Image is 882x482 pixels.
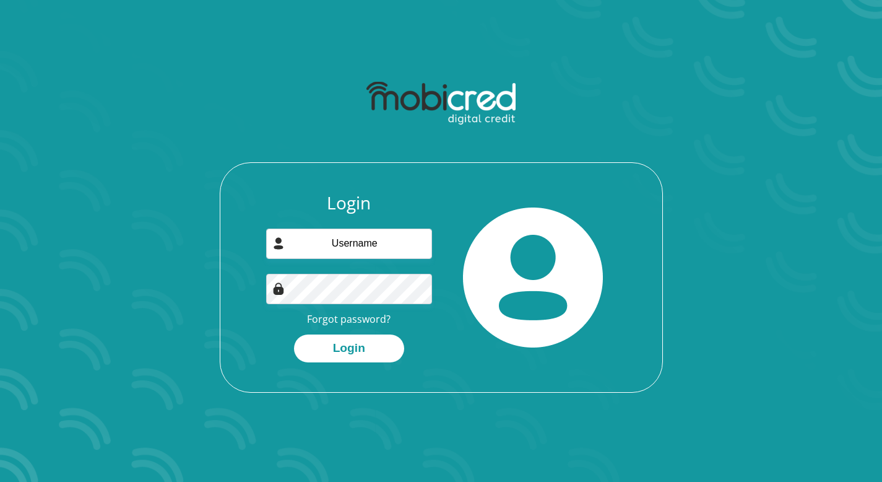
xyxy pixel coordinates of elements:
img: Image [272,283,285,295]
img: user-icon image [272,237,285,250]
a: Forgot password? [307,312,391,326]
h3: Login [266,193,432,214]
input: Username [266,229,432,259]
button: Login [294,335,404,362]
img: mobicred logo [366,82,516,125]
